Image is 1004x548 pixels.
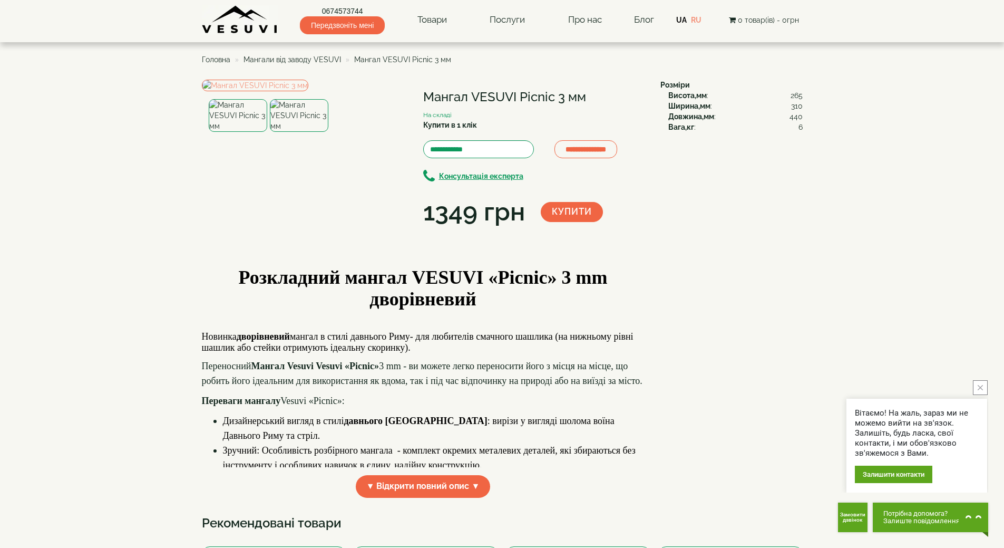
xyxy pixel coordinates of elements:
div: : [668,101,803,111]
a: UA [676,16,687,24]
span: Потрібна допомога? [883,510,960,517]
img: Завод VESUVI [202,5,278,34]
div: : [668,122,803,132]
span: Мангал VESUVI Picnic 3 мм [354,55,451,64]
b: Вага,кг [668,123,694,131]
span: ▼ Відкрити повний опис ▼ [356,475,491,498]
button: close button [973,380,988,395]
img: Мангал VESUVI Picnic 3 мм [202,80,308,91]
button: Chat button [873,503,988,532]
a: 0674573744 [300,6,385,16]
a: Товари [407,8,457,32]
span: 265 [791,90,803,101]
a: Мангали від заводу VESUVI [243,55,341,64]
span: Зручний: Особливість розбірного мангала - комплект окремих металевих деталей, які збираються без ... [223,445,636,470]
div: : [668,111,803,122]
span: Замовити дзвінок [838,512,867,523]
h3: Рекомендовані товари [202,516,803,530]
span: 310 [791,101,803,111]
a: Послуги [479,8,535,32]
span: Передзвоніть мені [300,16,385,34]
b: Розміри [660,81,690,89]
div: Вітаємо! На жаль, зараз ми не можемо вийти на зв'язок. Залишіть, будь ласка, свої контакти, і ми ... [855,408,979,458]
span: 3 mm - ви можете легко переносити його з місця на місце, що робить його ідеальним для використанн... [202,361,642,386]
small: На складі [423,111,452,119]
span: 0 товар(ів) - 0грн [738,16,799,24]
div: 1349 грн [423,194,525,230]
b: Ширина,мм [668,102,710,110]
span: 440 [789,111,803,122]
b: Довжина,мм [668,112,714,121]
a: RU [691,16,701,24]
button: Get Call button [838,503,867,532]
b: Розкладний мангал VESUVI «Picnic» 3 mm дворівневий [239,267,608,310]
b: Консультація експерта [439,172,523,180]
div: : [668,90,803,101]
span: Vesuvi «Picnic»: [280,396,345,406]
div: Залишити контакти [855,466,932,483]
h1: Мангал VESUVI Picnic 3 мм [423,90,645,104]
button: 0 товар(ів) - 0грн [726,14,802,26]
span: 6 [798,122,803,132]
label: Купити в 1 клік [423,120,477,130]
span: Мангал Vesuvi Vesuvi «Picnic» [251,361,379,371]
b: Висота,мм [668,91,707,100]
a: Про нас [558,8,612,32]
span: Переваги мангалу [202,396,281,406]
span: Залиште повідомлення [883,517,960,525]
button: Купити [541,202,603,222]
span: давнього [GEOGRAPHIC_DATA] [344,416,487,426]
span: дворівневий [237,331,290,342]
a: Блог [634,14,654,25]
img: Мангал VESUVI Picnic 3 мм [209,99,267,132]
span: Дизайнерський вигляд в стилі : вирізи у вигляді шолома воїна Давнього Риму та стріл. [223,416,615,441]
img: Мангал VESUVI Picnic 3 мм [270,99,328,132]
span: Переносний [202,361,251,371]
a: Головна [202,55,230,64]
span: Новинка мангал в стилі давнього Риму- для любителів смачного шашлика (на нижньому рівні шашлик аб... [202,331,633,353]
